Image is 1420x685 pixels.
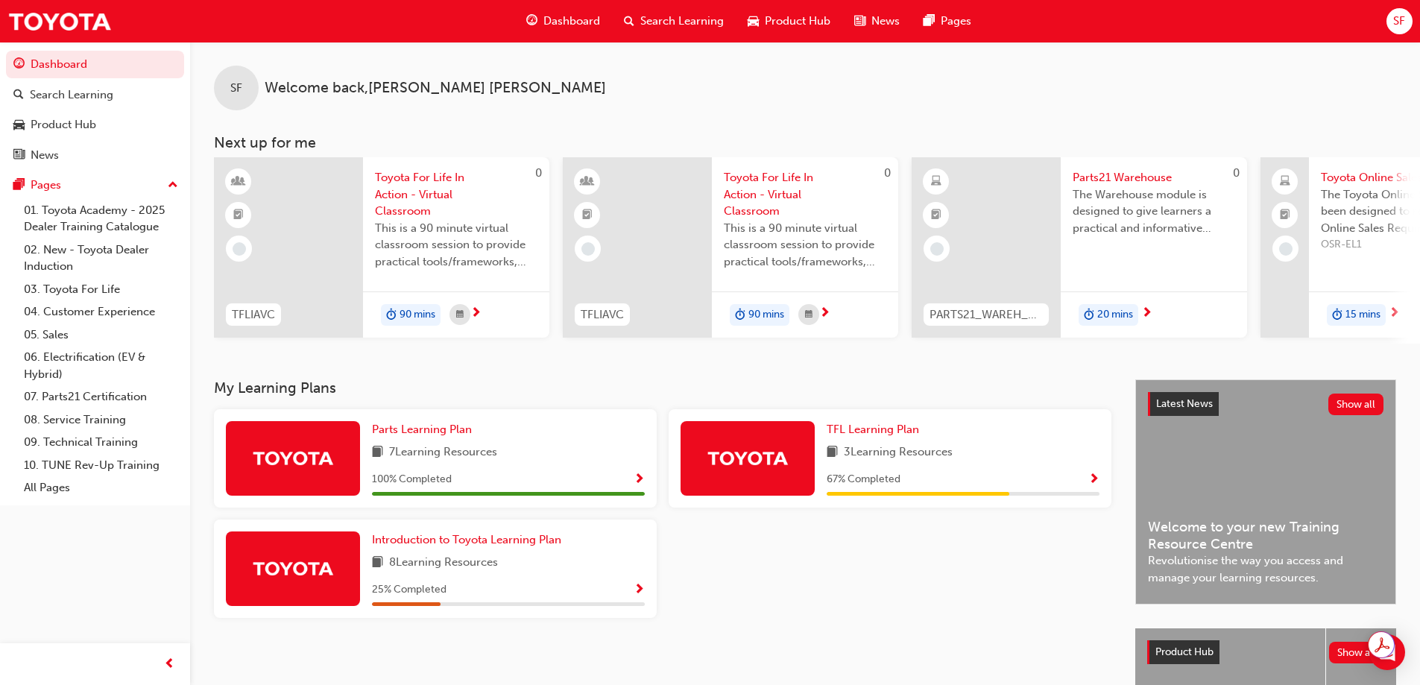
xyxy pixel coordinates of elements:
button: SF [1386,8,1413,34]
span: duration-icon [735,306,745,325]
span: next-icon [1389,307,1400,321]
a: News [6,142,184,169]
img: Trak [707,445,789,471]
span: learningResourceType_ELEARNING-icon [931,172,941,192]
span: Show Progress [634,473,645,487]
button: Show Progress [634,470,645,489]
a: Search Learning [6,81,184,109]
span: 0 [1233,166,1240,180]
span: Parts21 Warehouse [1073,169,1235,186]
span: search-icon [624,12,634,31]
span: This is a 90 minute virtual classroom session to provide practical tools/frameworks, behaviours a... [375,220,537,271]
h3: My Learning Plans [214,379,1111,397]
span: booktick-icon [582,206,593,225]
span: up-icon [168,176,178,195]
span: learningRecordVerb_NONE-icon [1279,242,1293,256]
span: Toyota For Life In Action - Virtual Classroom [724,169,886,220]
span: news-icon [854,12,865,31]
div: Pages [31,177,61,194]
span: 90 mins [748,306,784,323]
a: 0TFLIAVCToyota For Life In Action - Virtual ClassroomThis is a 90 minute virtual classroom sessio... [214,157,549,338]
span: learningRecordVerb_NONE-icon [930,242,944,256]
span: booktick-icon [1280,206,1290,225]
span: 0 [884,166,891,180]
span: booktick-icon [931,206,941,225]
div: News [31,147,59,164]
span: duration-icon [386,306,397,325]
span: Toyota For Life In Action - Virtual Classroom [375,169,537,220]
img: Trak [252,445,334,471]
span: guage-icon [526,12,537,31]
span: News [871,13,900,30]
span: Search Learning [640,13,724,30]
span: 3 Learning Resources [844,443,953,462]
span: Show Progress [1088,473,1099,487]
span: 90 mins [400,306,435,323]
a: 09. Technical Training [18,431,184,454]
a: 06. Electrification (EV & Hybrid) [18,346,184,385]
span: book-icon [827,443,838,462]
a: 0TFLIAVCToyota For Life In Action - Virtual ClassroomThis is a 90 minute virtual classroom sessio... [563,157,898,338]
span: TFLIAVC [232,306,275,323]
img: Trak [7,4,112,38]
span: 15 mins [1345,306,1380,323]
span: Pages [941,13,971,30]
a: Latest NewsShow allWelcome to your new Training Resource CentreRevolutionise the way you access a... [1135,379,1396,604]
span: learningResourceType_INSTRUCTOR_LED-icon [233,172,244,192]
a: Introduction to Toyota Learning Plan [372,531,567,549]
a: 02. New - Toyota Dealer Induction [18,239,184,278]
a: 03. Toyota For Life [18,278,184,301]
span: Welcome back , [PERSON_NAME] [PERSON_NAME] [265,80,606,97]
a: 0PARTS21_WAREH_N1021_ELParts21 WarehouseThe Warehouse module is designed to give learners a pract... [912,157,1247,338]
span: 25 % Completed [372,581,446,599]
a: 08. Service Training [18,408,184,432]
span: 100 % Completed [372,471,452,488]
span: Revolutionise the way you access and manage your learning resources. [1148,552,1383,586]
span: laptop-icon [1280,172,1290,192]
span: calendar-icon [456,306,464,324]
span: learningRecordVerb_NONE-icon [581,242,595,256]
button: Show Progress [1088,470,1099,489]
span: book-icon [372,554,383,572]
span: booktick-icon [233,206,244,225]
span: 0 [535,166,542,180]
button: Show all [1329,642,1385,663]
span: This is a 90 minute virtual classroom session to provide practical tools/frameworks, behaviours a... [724,220,886,271]
span: duration-icon [1084,306,1094,325]
span: Latest News [1156,397,1213,410]
span: calendar-icon [805,306,812,324]
span: car-icon [13,119,25,132]
a: Product Hub [6,111,184,139]
span: guage-icon [13,58,25,72]
div: Product Hub [31,116,96,133]
a: 01. Toyota Academy - 2025 Dealer Training Catalogue [18,199,184,239]
a: guage-iconDashboard [514,6,612,37]
span: search-icon [13,89,24,102]
a: Latest NewsShow all [1148,392,1383,416]
span: next-icon [819,307,830,321]
h3: Next up for me [190,134,1420,151]
span: car-icon [748,12,759,31]
a: pages-iconPages [912,6,983,37]
a: car-iconProduct Hub [736,6,842,37]
span: TFLIAVC [581,306,624,323]
span: news-icon [13,149,25,162]
a: 04. Customer Experience [18,300,184,323]
a: Dashboard [6,51,184,78]
span: 20 mins [1097,306,1133,323]
span: TFL Learning Plan [827,423,919,436]
span: learningRecordVerb_NONE-icon [233,242,246,256]
a: Parts Learning Plan [372,421,478,438]
a: search-iconSearch Learning [612,6,736,37]
button: Show Progress [634,581,645,599]
a: Product HubShow all [1147,640,1384,664]
button: Pages [6,171,184,199]
span: SF [230,80,242,97]
span: Product Hub [765,13,830,30]
span: SF [1393,13,1405,30]
span: PARTS21_WAREH_N1021_EL [930,306,1043,323]
span: pages-icon [13,179,25,192]
span: next-icon [470,307,482,321]
span: The Warehouse module is designed to give learners a practical and informative appreciation of Toy... [1073,186,1235,237]
button: Show all [1328,394,1384,415]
